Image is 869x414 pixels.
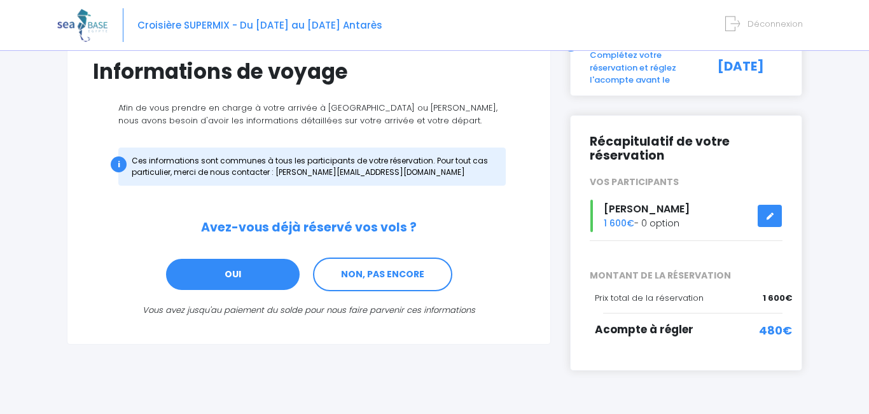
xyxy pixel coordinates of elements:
[580,269,792,282] span: MONTANT DE LA RÉSERVATION
[111,156,127,172] div: i
[604,202,690,216] span: [PERSON_NAME]
[580,200,792,232] div: - 0 option
[763,292,792,305] span: 1 600€
[759,322,792,339] span: 480€
[137,18,382,32] span: Croisière SUPERMIX - Du [DATE] au [DATE] Antarès
[580,49,704,86] div: Complétez votre réservation et réglez l'acompte avant le
[143,304,475,316] i: Vous avez jusqu'au paiement du solde pour nous faire parvenir ces informations
[93,102,525,127] p: Afin de vous prendre en charge à votre arrivée à [GEOGRAPHIC_DATA] ou [PERSON_NAME], nous avons b...
[580,176,792,189] div: VOS PARTICIPANTS
[604,217,634,230] span: 1 600€
[93,221,525,235] h2: Avez-vous déjà réservé vos vols ?
[747,18,803,30] span: Déconnexion
[595,292,704,304] span: Prix total de la réservation
[165,258,301,292] a: OUI
[704,49,792,86] div: [DATE]
[595,322,693,337] span: Acompte à régler
[118,148,506,186] div: Ces informations sont communes à tous les participants de votre réservation. Pour tout cas partic...
[93,59,525,84] h1: Informations de voyage
[590,135,782,164] h2: Récapitulatif de votre réservation
[313,258,452,292] a: NON, PAS ENCORE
